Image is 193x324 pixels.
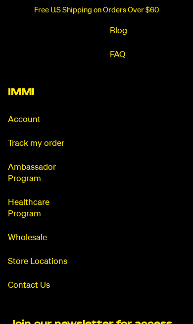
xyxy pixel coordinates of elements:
a: Store Locations [8,256,83,267]
a: Ambassador Program [8,162,83,185]
a: Healthcare Program [8,197,83,220]
a: Track my order [8,138,83,149]
a: Account [8,114,83,126]
a: Wholesale [8,232,83,244]
a: Contact Us [8,280,83,291]
h2: Immi [8,87,83,97]
a: FAQ [110,49,185,61]
p: Free U.S Shipping on Orders Over $60 [34,6,159,14]
a: Blog [110,25,185,37]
